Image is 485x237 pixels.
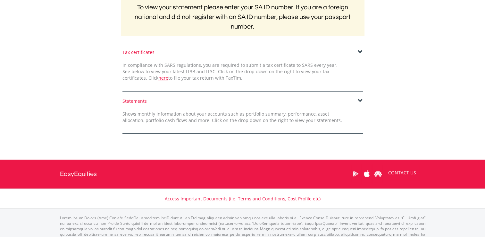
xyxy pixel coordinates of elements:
[118,111,347,124] div: Shows monthly information about your accounts such as portfolio summary, performance, asset alloc...
[165,196,321,202] a: Access Important Documents (i.e. Terms and Conditions, Cost Profile etc)
[384,164,421,182] a: CONTACT US
[122,62,338,81] span: In compliance with SARS regulations, you are required to submit a tax certificate to SARS every y...
[60,160,97,189] a: EasyEquities
[158,75,168,81] a: here
[122,49,363,56] div: Tax certificates
[148,75,242,81] span: Click to file your tax return with TaxTim.
[122,98,363,104] div: Statements
[372,164,384,184] a: Huawei
[361,164,372,184] a: Apple
[350,164,361,184] a: Google Play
